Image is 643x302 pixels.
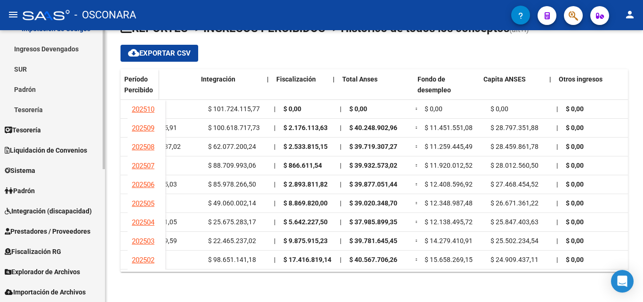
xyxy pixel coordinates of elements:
[5,125,41,135] span: Tesorería
[338,69,404,109] datatable-header-cell: Total Anses
[340,256,341,263] span: |
[340,218,341,226] span: |
[208,256,256,263] span: $ 98.651.141,18
[425,256,473,263] span: $ 15.658.269,15
[132,199,154,208] span: 202505
[566,124,584,131] span: $ 0,00
[559,75,603,83] span: Otros ingresos
[124,75,153,94] span: Período Percibido
[415,218,419,226] span: =
[490,199,539,207] span: $ 26.671.361,22
[490,143,539,150] span: $ 28.459.861,78
[283,124,328,131] span: $ 2.176.113,63
[8,9,19,20] mat-icon: menu
[283,143,328,150] span: $ 2.533.815,15
[201,75,235,83] span: Integración
[340,124,341,131] span: |
[74,5,136,25] span: - OSCONARA
[132,237,154,245] span: 202503
[274,180,275,188] span: |
[415,143,419,150] span: =
[349,105,367,113] span: $ 0,00
[566,199,584,207] span: $ 0,00
[273,69,329,109] datatable-header-cell: Fiscalización
[349,256,397,263] span: $ 40.567.706,26
[415,199,419,207] span: =
[425,105,442,113] span: $ 0,00
[197,69,263,109] datatable-header-cell: Integración
[415,105,419,113] span: =
[283,256,331,263] span: $ 17.416.819,14
[425,237,473,245] span: $ 14.279.410,91
[5,145,87,155] span: Liquidación de Convenios
[566,218,584,226] span: $ 0,00
[556,105,558,113] span: |
[132,180,154,189] span: 202506
[208,105,260,113] span: $ 101.724.115,77
[611,270,634,293] div: Open Intercom Messenger
[566,105,584,113] span: $ 0,00
[425,143,473,150] span: $ 11.259.445,49
[283,199,328,207] span: $ 8.869.820,00
[555,69,621,109] datatable-header-cell: Otros ingresos
[276,75,316,83] span: Fiscalización
[208,143,256,150] span: $ 62.077.200,24
[480,69,546,109] datatable-header-cell: Capita ANSES
[274,162,275,169] span: |
[556,162,558,169] span: |
[5,226,90,237] span: Prestadores / Proveedores
[556,256,558,263] span: |
[566,162,584,169] span: $ 0,00
[132,256,154,264] span: 202502
[208,162,256,169] span: $ 88.709.993,06
[549,75,551,83] span: |
[283,218,328,226] span: $ 5.642.227,50
[132,105,154,114] span: 202510
[418,75,451,94] span: Fondo de desempleo
[340,180,341,188] span: |
[340,237,341,245] span: |
[274,199,275,207] span: |
[340,199,341,207] span: |
[274,124,275,131] span: |
[490,218,539,226] span: $ 25.847.403,63
[121,45,198,62] button: Exportar CSV
[349,124,397,131] span: $ 40.248.902,96
[425,180,473,188] span: $ 12.408.596,92
[132,124,154,132] span: 202509
[5,246,61,257] span: Fiscalización RG
[415,180,419,188] span: =
[340,162,341,169] span: |
[132,218,154,227] span: 202504
[490,105,508,113] span: $ 0,00
[340,105,341,113] span: |
[556,124,558,131] span: |
[349,162,397,169] span: $ 39.932.573,02
[128,47,139,58] mat-icon: cloud_download
[274,237,275,245] span: |
[425,124,473,131] span: $ 11.451.551,08
[349,218,397,226] span: $ 37.985.899,35
[349,180,397,188] span: $ 39.877.051,44
[490,237,539,245] span: $ 25.502.234,54
[483,75,526,83] span: Capita ANSES
[556,218,558,226] span: |
[340,143,341,150] span: |
[556,180,558,188] span: |
[415,256,419,263] span: =
[5,206,92,216] span: Integración (discapacidad)
[274,105,275,113] span: |
[425,218,473,226] span: $ 12.138.495,72
[274,143,275,150] span: |
[274,256,275,263] span: |
[349,199,397,207] span: $ 39.020.348,70
[490,162,539,169] span: $ 28.012.560,50
[128,49,191,57] span: Exportar CSV
[566,256,584,263] span: $ 0,00
[122,69,197,109] datatable-header-cell: SURGE
[267,75,269,83] span: |
[333,75,335,83] span: |
[121,69,158,109] datatable-header-cell: Período Percibido
[415,162,419,169] span: =
[490,256,539,263] span: $ 24.909.437,11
